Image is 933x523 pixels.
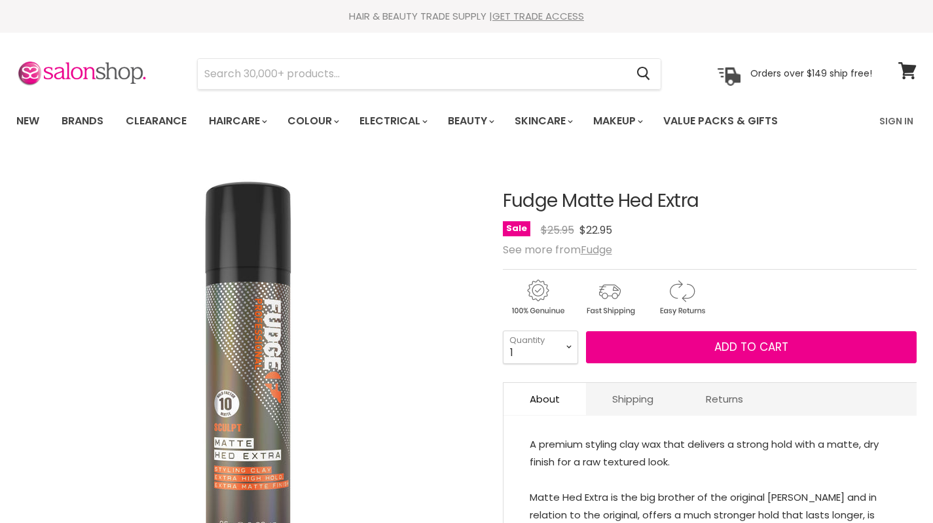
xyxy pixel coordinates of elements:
button: Add to cart [586,331,917,364]
span: See more from [503,242,612,257]
a: Fudge [581,242,612,257]
a: New [7,107,49,135]
a: Skincare [505,107,581,135]
a: Haircare [199,107,275,135]
a: Returns [680,383,769,415]
a: Colour [278,107,347,135]
select: Quantity [503,331,578,363]
a: Sign In [871,107,921,135]
h1: Fudge Matte Hed Extra [503,191,917,211]
span: Add to cart [714,339,788,355]
form: Product [197,58,661,90]
iframe: Gorgias live chat messenger [868,461,920,510]
a: Makeup [583,107,651,135]
button: Search [626,59,661,89]
a: About [503,383,586,415]
span: $22.95 [579,223,612,238]
input: Search [198,59,626,89]
a: Electrical [350,107,435,135]
a: Beauty [438,107,502,135]
ul: Main menu [7,102,830,140]
a: GET TRADE ACCESS [492,9,584,23]
a: Clearance [116,107,196,135]
img: shipping.gif [575,278,644,317]
a: Brands [52,107,113,135]
span: $25.95 [541,223,574,238]
span: Sale [503,221,530,236]
img: returns.gif [647,278,716,317]
a: Shipping [586,383,680,415]
a: Value Packs & Gifts [653,107,788,135]
p: Orders over $149 ship free! [750,67,872,79]
img: genuine.gif [503,278,572,317]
